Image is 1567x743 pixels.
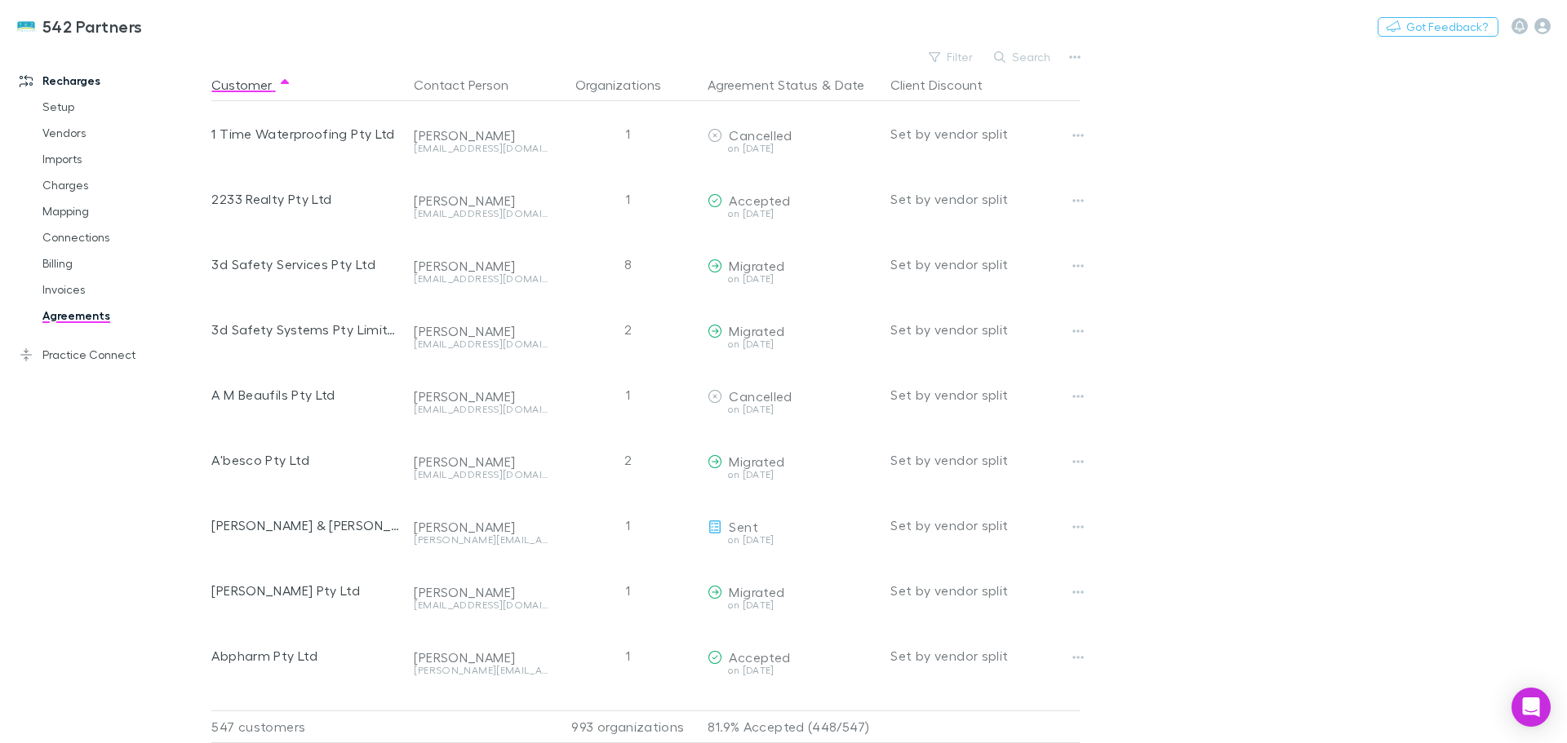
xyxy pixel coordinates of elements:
div: 1 [554,362,701,427]
div: [EMAIL_ADDRESS][DOMAIN_NAME] [414,600,548,610]
a: Recharges [3,68,220,94]
div: Set by vendor split [890,232,1080,297]
div: [EMAIL_ADDRESS][DOMAIN_NAME] [414,144,548,153]
div: [PERSON_NAME] [414,388,548,405]
div: Open Intercom Messenger [1512,688,1551,727]
button: Got Feedback? [1378,17,1498,37]
span: Migrated [729,258,784,273]
div: on [DATE] [708,535,877,545]
div: 1 Time Waterproofing Pty Ltd [211,101,401,166]
img: 542 Partners's Logo [16,16,36,36]
button: Agreement Status [708,69,818,101]
span: Migrated [729,584,784,599]
div: on [DATE] [708,666,877,675]
button: Customer [211,69,291,101]
div: on [DATE] [708,339,877,349]
div: & [708,69,877,101]
div: 3d Safety Services Pty Ltd [211,232,401,297]
div: 2 [554,427,701,493]
div: 1 [554,493,701,558]
div: [PERSON_NAME] [414,258,548,274]
span: Sent [729,519,757,534]
div: [PERSON_NAME] Pty Ltd [211,558,401,623]
span: Cancelled [729,127,792,143]
div: 1 [554,166,701,232]
a: Charges [26,172,220,198]
div: [PERSON_NAME][EMAIL_ADDRESS][DOMAIN_NAME] [414,666,548,675]
p: 81.9% Accepted (448/547) [708,711,877,742]
div: [PERSON_NAME][EMAIL_ADDRESS][DOMAIN_NAME] [414,535,548,545]
div: Set by vendor split [890,558,1080,623]
a: Imports [26,146,220,172]
div: 2233 Realty Pty Ltd [211,166,401,232]
div: 1 [554,101,701,166]
div: [EMAIL_ADDRESS][DOMAIN_NAME] [414,470,548,480]
div: 1 [554,558,701,623]
div: Set by vendor split [890,297,1080,362]
span: Accepted [729,192,790,208]
span: Accepted [729,649,790,665]
button: Organizations [575,69,681,101]
div: 547 customers [211,710,407,743]
h3: 542 Partners [42,16,143,36]
div: [PERSON_NAME] [414,192,548,209]
div: 3d Safety Systems Pty Limited [211,297,401,362]
div: on [DATE] [708,144,877,153]
a: Invoices [26,276,220,303]
div: [EMAIL_ADDRESS][DOMAIN_NAME] [414,274,548,284]
div: [EMAIL_ADDRESS][DOMAIN_NAME] [414,209,548,219]
a: Vendors [26,120,220,146]
a: Agreements [26,303,220,329]
div: Set by vendor split [890,623,1080,688]
div: on [DATE] [708,209,877,219]
div: [PERSON_NAME] [414,584,548,600]
div: A M Beaufils Pty Ltd [211,362,401,427]
button: Client Discount [890,69,1002,101]
div: [PERSON_NAME] [414,649,548,666]
div: 993 organizations [554,710,701,743]
div: on [DATE] [708,600,877,610]
div: [EMAIL_ADDRESS][DOMAIN_NAME] [414,339,548,349]
div: Set by vendor split [890,493,1080,558]
a: Practice Connect [3,342,220,368]
div: Abpharm Pty Ltd [211,623,401,688]
button: Contact Person [414,69,528,101]
a: Mapping [26,198,220,224]
div: A'besco Pty Ltd [211,427,401,493]
div: [PERSON_NAME] [414,323,548,339]
div: Set by vendor split [890,166,1080,232]
div: [PERSON_NAME] & [PERSON_NAME] [211,493,401,558]
a: Billing [26,250,220,276]
span: Migrated [729,323,784,338]
span: Cancelled [729,388,792,404]
button: Filter [921,47,983,67]
div: [PERSON_NAME] [414,453,548,470]
span: Migrated [729,453,784,469]
div: on [DATE] [708,405,877,414]
a: 542 Partners [7,7,153,46]
div: [PERSON_NAME] [414,519,548,535]
a: Setup [26,94,220,120]
div: on [DATE] [708,470,877,480]
div: 1 [554,623,701,688]
div: Set by vendor split [890,362,1080,427]
div: on [DATE] [708,274,877,284]
div: 2 [554,297,701,362]
div: [EMAIL_ADDRESS][DOMAIN_NAME] [414,405,548,414]
a: Connections [26,224,220,250]
div: 8 [554,232,701,297]
div: Set by vendor split [890,427,1080,493]
button: Date [835,69,864,101]
button: Search [986,47,1060,67]
div: Set by vendor split [890,101,1080,166]
div: [PERSON_NAME] [414,127,548,144]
